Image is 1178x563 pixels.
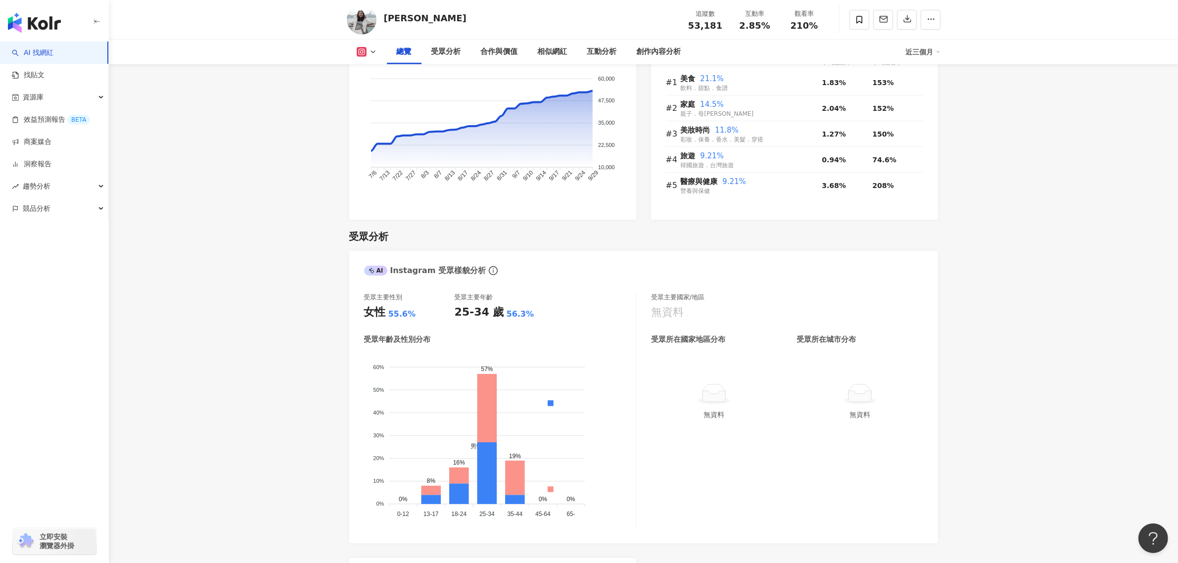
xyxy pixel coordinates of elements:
[349,230,389,243] div: 受眾分析
[463,443,482,450] span: 男性
[367,169,378,180] tspan: 7/6
[535,511,551,517] tspan: 45-64
[12,48,53,58] a: searchAI 找網紅
[8,13,61,33] img: logo
[487,265,499,277] span: info-circle
[872,156,896,164] span: 74.6%
[378,169,391,183] tspan: 7/13
[481,46,518,58] div: 合作與價值
[373,456,384,462] tspan: 20%
[797,334,856,345] div: 受眾所在城市分布
[384,12,467,24] div: [PERSON_NAME]
[872,130,894,138] span: 150%
[495,169,509,183] tspan: 8/31
[700,151,724,160] span: 9.21%
[573,169,587,183] tspan: 9/24
[872,104,894,112] span: 152%
[373,364,384,370] tspan: 60%
[666,128,681,140] div: #3
[822,182,846,189] span: 3.68%
[666,153,681,166] div: #4
[373,478,384,484] tspan: 10%
[364,334,431,345] div: 受眾年齡及性別分布
[566,511,575,517] tspan: 65-
[507,511,522,517] tspan: 35-44
[456,169,470,183] tspan: 8/17
[561,169,574,183] tspan: 9/21
[431,46,461,58] div: 受眾分析
[364,293,403,302] div: 受眾主要性別
[397,511,409,517] tspan: 0-12
[376,501,384,507] tspan: 0%
[598,164,614,170] tspan: 10,000
[482,169,496,183] tspan: 8/27
[700,100,724,109] span: 14.5%
[373,410,384,416] tspan: 40%
[666,179,681,191] div: #5
[822,79,846,87] span: 1.83%
[586,169,600,183] tspan: 9/29
[443,169,457,183] tspan: 8/13
[455,305,504,320] div: 25-34 歲
[391,169,404,183] tspan: 7/22
[681,126,710,135] span: 美妝時尚
[700,74,724,83] span: 21.1%
[479,511,495,517] tspan: 25-34
[681,136,764,143] span: 彩妝．保養．香水．美髮．穿搭
[681,85,728,92] span: 飲料．甜點．食譜
[23,197,50,220] span: 競品分析
[872,182,894,189] span: 208%
[651,305,684,320] div: 無資料
[16,533,35,549] img: chrome extension
[681,151,696,160] span: 旅遊
[681,100,696,109] span: 家庭
[1138,523,1168,553] iframe: Help Scout Beacon - Open
[722,177,746,186] span: 9.21%
[587,46,617,58] div: 互動分析
[547,169,561,183] tspan: 9/17
[423,511,438,517] tspan: 13-17
[666,76,681,89] div: #1
[13,528,96,555] a: chrome extension立即安裝 瀏覽器外掛
[12,137,51,147] a: 商案媒合
[538,46,567,58] div: 相似網紅
[651,334,725,345] div: 受眾所在國家地區分布
[388,309,416,320] div: 55.6%
[739,21,770,31] span: 2.85%
[12,115,90,125] a: 效益預測報告BETA
[521,169,535,183] tspan: 9/10
[681,177,718,186] span: 醫療與健康
[666,102,681,114] div: #2
[455,293,493,302] div: 受眾主要年齡
[534,169,548,183] tspan: 9/14
[364,265,486,276] div: Instagram 受眾樣貌分析
[637,46,681,58] div: 創作內容分析
[906,44,941,60] div: 近三個月
[688,20,722,31] span: 53,181
[681,188,710,194] span: 營養與保健
[364,305,386,320] div: 女性
[373,432,384,438] tspan: 30%
[872,79,894,87] span: 153%
[451,511,467,517] tspan: 18-24
[736,9,774,19] div: 互動率
[507,309,534,320] div: 56.3%
[791,21,818,31] span: 210%
[373,387,384,393] tspan: 50%
[786,9,823,19] div: 觀看率
[681,74,696,83] span: 美食
[801,409,919,420] div: 無資料
[822,130,846,138] span: 1.27%
[511,169,521,180] tspan: 9/7
[822,156,846,164] span: 0.94%
[687,9,724,19] div: 追蹤數
[364,266,388,276] div: AI
[347,5,377,35] img: KOL Avatar
[12,70,45,80] a: 找貼文
[397,46,412,58] div: 總覽
[715,126,739,135] span: 11.8%
[432,169,443,180] tspan: 8/7
[23,86,44,108] span: 資源庫
[23,175,50,197] span: 趨勢分析
[681,162,734,169] span: 韓國旅遊．台灣旅遊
